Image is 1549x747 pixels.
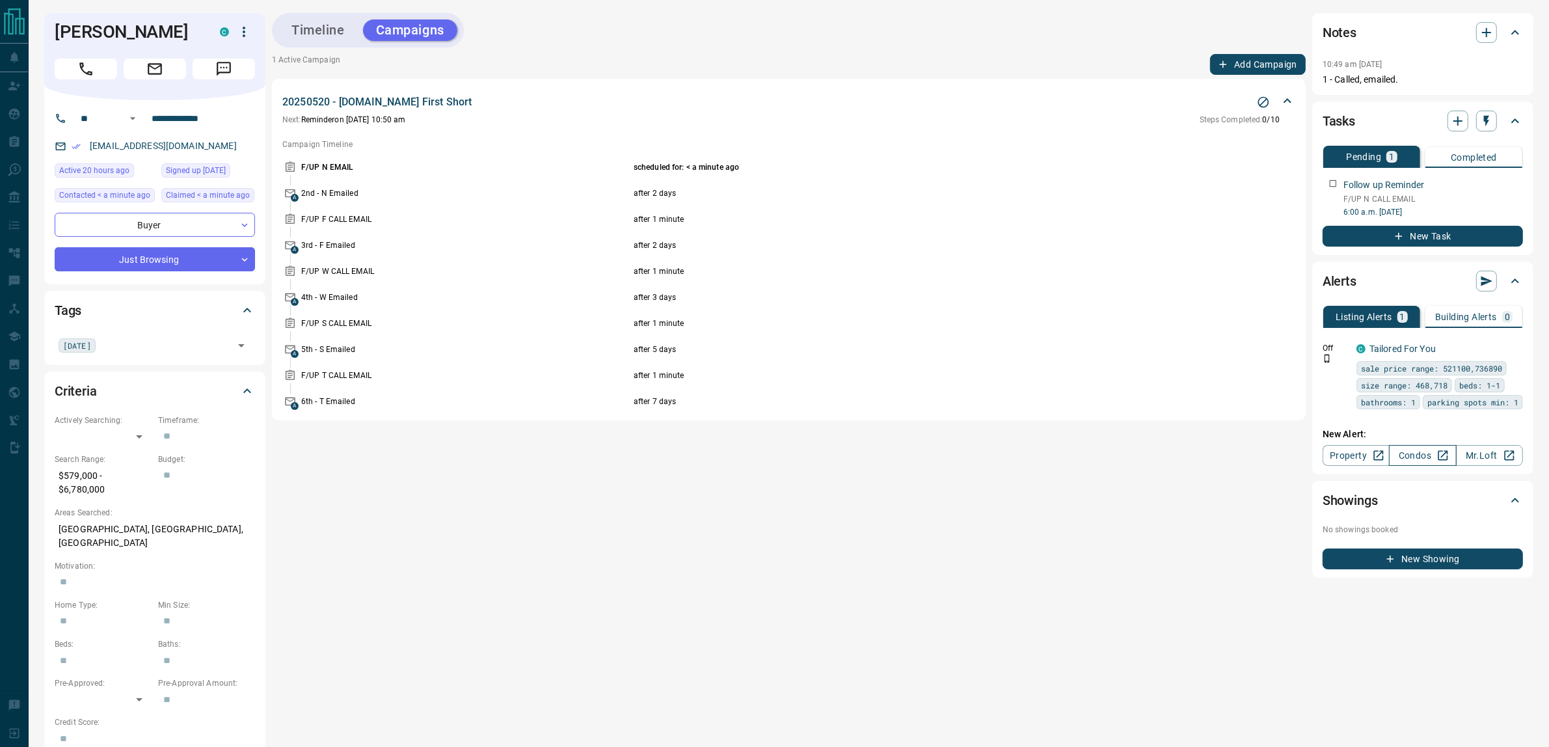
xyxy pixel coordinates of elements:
p: Home Type: [55,599,152,611]
div: Sun Aug 17 2025 [161,188,255,206]
div: Criteria [55,375,255,407]
p: [GEOGRAPHIC_DATA], [GEOGRAPHIC_DATA], [GEOGRAPHIC_DATA] [55,519,255,554]
p: Baths: [158,638,255,650]
span: Message [193,59,255,79]
p: 10:49 am [DATE] [1323,60,1382,69]
p: after 7 days [634,396,1182,407]
div: condos.ca [220,27,229,36]
p: Budget: [158,454,255,465]
div: Sun Aug 17 2025 [55,188,155,206]
div: Buyer [55,213,255,237]
div: Showings [1323,485,1523,516]
span: A [291,402,299,410]
p: Off [1323,342,1349,354]
p: Follow up Reminder [1343,178,1424,192]
p: Campaign Timeline [282,139,1295,150]
svg: Push Notification Only [1323,354,1332,363]
button: Campaigns [363,20,457,41]
span: Contacted < a minute ago [59,189,150,202]
p: Pending [1346,152,1381,161]
p: Search Range: [55,454,152,465]
a: Property [1323,445,1390,466]
p: Listing Alerts [1336,312,1392,321]
p: F/UP N EMAIL [301,161,630,173]
p: New Alert: [1323,428,1523,441]
span: parking spots min: 1 [1427,396,1518,409]
p: after 5 days [634,344,1182,355]
span: A [291,298,299,306]
p: after 2 days [634,187,1182,199]
p: Min Size: [158,599,255,611]
h2: Showings [1323,490,1378,511]
p: after 1 minute [634,318,1182,329]
p: 20250520 - [DOMAIN_NAME] First Short [282,94,472,110]
p: Credit Score: [55,716,255,728]
h2: Notes [1323,22,1356,43]
span: Claimed < a minute ago [166,189,250,202]
p: 3rd - F Emailed [301,239,630,251]
p: 6:00 a.m. [DATE] [1343,206,1523,218]
p: after 1 minute [634,265,1182,277]
a: [EMAIL_ADDRESS][DOMAIN_NAME] [90,141,237,151]
p: F/UP W CALL EMAIL [301,265,630,277]
p: 0 / 10 [1200,114,1280,126]
span: A [291,350,299,358]
button: Open [125,111,141,126]
h2: Criteria [55,381,97,401]
div: Thu Jun 26 2025 [161,163,255,182]
span: Next: [282,115,301,124]
button: Add Campaign [1210,54,1306,75]
p: 6th - T Emailed [301,396,630,407]
p: $579,000 - $6,780,000 [55,465,152,500]
div: Tasks [1323,105,1523,137]
span: sale price range: 521100,736890 [1361,362,1502,375]
button: Open [232,336,250,355]
p: 5th - S Emailed [301,344,630,355]
p: Pre-Approval Amount: [158,677,255,689]
p: Timeframe: [158,414,255,426]
span: Email [124,59,186,79]
h2: Alerts [1323,271,1356,292]
p: Completed [1451,153,1497,162]
p: Building Alerts [1435,312,1497,321]
div: Notes [1323,17,1523,48]
span: Steps Completed: [1200,115,1263,124]
div: Tags [55,295,255,326]
p: 1 - Called, emailed. [1323,73,1523,87]
p: 2nd - N Emailed [301,187,630,199]
p: Motivation: [55,560,255,572]
p: 1 Active Campaign [272,54,340,75]
p: 4th - W Emailed [301,292,630,303]
p: No showings booked [1323,524,1523,536]
p: after 1 minute [634,213,1182,225]
div: condos.ca [1356,344,1366,353]
p: F/UP F CALL EMAIL [301,213,630,225]
p: after 3 days [634,292,1182,303]
span: Signed up [DATE] [166,164,226,177]
p: after 2 days [634,239,1182,251]
span: beds: 1-1 [1459,379,1500,392]
button: New Task [1323,226,1523,247]
span: Call [55,59,117,79]
button: Stop Campaign [1254,92,1273,112]
p: F/UP N CALL EMAIL [1343,193,1523,205]
span: A [291,246,299,254]
p: 1 [1389,152,1394,161]
p: 1 [1400,312,1405,321]
span: A [291,194,299,202]
p: F/UP S CALL EMAIL [301,318,630,329]
p: Areas Searched: [55,507,255,519]
span: Active 20 hours ago [59,164,129,177]
p: Actively Searching: [55,414,152,426]
span: bathrooms: 1 [1361,396,1416,409]
p: F/UP T CALL EMAIL [301,370,630,381]
button: Timeline [278,20,358,41]
p: 0 [1505,312,1510,321]
span: [DATE] [63,339,91,352]
a: Condos [1389,445,1456,466]
div: Alerts [1323,265,1523,297]
p: Pre-Approved: [55,677,152,689]
div: 20250520 - [DOMAIN_NAME] First ShortStop CampaignNext:Reminderon [DATE] 10:50 amSteps Completed:0/10 [282,92,1295,128]
div: Sat Aug 16 2025 [55,163,155,182]
h2: Tags [55,300,81,321]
